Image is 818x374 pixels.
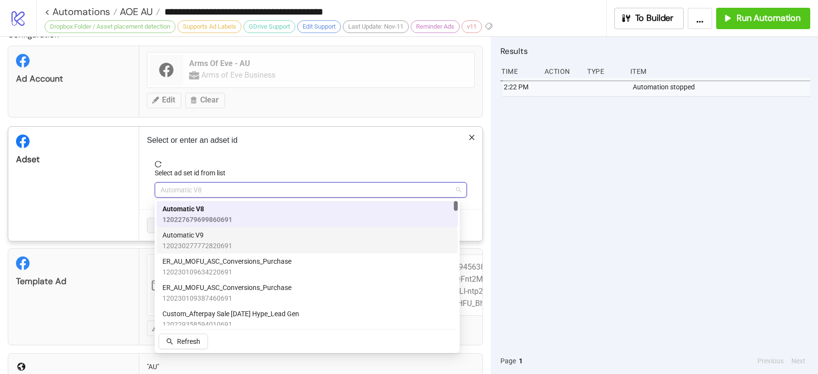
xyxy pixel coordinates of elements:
[166,338,173,345] span: search
[544,62,580,81] div: Action
[162,256,291,267] span: ER_AU_MOFU_ASC_Conversions_Purchase
[157,306,458,332] div: Custom_Afterpay Sale August 2025 Hype_Lead Gen
[500,62,537,81] div: Time
[117,7,160,17] a: AOE AU
[162,267,291,277] span: 120230109634220691
[243,20,295,33] div: GDrive Support
[716,8,810,29] button: Run Automation
[586,62,623,81] div: Type
[157,280,458,306] div: ER_AU_MOFU_ASC_Conversions_Purchase
[635,13,674,24] span: To Builder
[16,154,131,165] div: Adset
[162,282,291,293] span: ER_AU_MOFU_ASC_Conversions_Purchase
[147,218,183,233] button: Cancel
[297,20,341,33] div: Edit Support
[462,20,482,33] div: v11
[411,20,460,33] div: Reminder Ads
[516,356,526,366] button: 1
[754,356,786,366] button: Previous
[155,168,232,178] label: Select ad set id from list
[157,254,458,280] div: ER_AU_MOFU_ASC_Conversions_Purchase
[614,8,684,29] button: To Builder
[162,230,232,240] span: Automatic V9
[177,20,241,33] div: Supports Ad Labels
[500,356,516,366] span: Page
[737,13,801,24] span: Run Automation
[788,356,808,366] button: Next
[162,308,299,319] span: Custom_Afterpay Sale [DATE] Hype_Lead Gen
[162,319,299,330] span: 120229358594010691
[468,134,475,141] span: close
[500,45,810,57] h2: Results
[159,334,208,349] button: Refresh
[343,20,409,33] div: Last Update: Nov-11
[162,204,232,214] span: Automatic V8
[155,161,467,168] span: reload
[629,62,810,81] div: Item
[157,201,458,227] div: Automatic V8
[632,78,813,96] div: Automation stopped
[160,183,461,197] span: Automatic V8
[162,240,232,251] span: 120230277772820691
[45,20,176,33] div: Dropbox Folder / Asset placement detection
[162,214,232,225] span: 120227679699860691
[177,338,200,345] span: Refresh
[688,8,712,29] button: ...
[503,78,539,96] div: 2:22 PM
[157,227,458,254] div: Automatic V9
[147,135,475,146] p: Select or enter an adset id
[45,7,117,17] a: < Automations
[117,5,153,18] span: AOE AU
[162,293,291,304] span: 120230109387460691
